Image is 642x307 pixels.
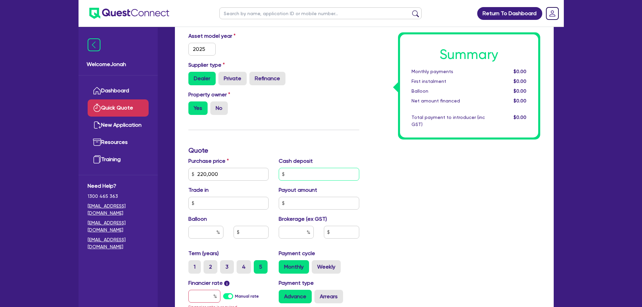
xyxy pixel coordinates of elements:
[88,151,149,168] a: Training
[88,182,149,190] span: Need Help?
[93,155,101,163] img: training
[254,260,268,274] label: 5
[188,61,225,69] label: Supplier type
[183,32,274,40] label: Asset model year
[406,88,490,95] div: Balloon
[279,290,312,303] label: Advance
[514,88,526,94] span: $0.00
[411,47,527,63] h1: Summary
[88,99,149,117] a: Quick Quote
[279,157,313,165] label: Cash deposit
[235,293,259,299] label: Manual rate
[188,249,219,257] label: Term (years)
[204,260,217,274] label: 2
[188,260,201,274] label: 1
[279,215,327,223] label: Brokerage (ex GST)
[88,134,149,151] a: Resources
[237,260,251,274] label: 4
[279,260,309,274] label: Monthly
[406,78,490,85] div: First instalment
[514,115,526,120] span: $0.00
[219,7,422,19] input: Search by name, application ID or mobile number...
[88,219,149,234] a: [EMAIL_ADDRESS][DOMAIN_NAME]
[88,236,149,250] a: [EMAIL_ADDRESS][DOMAIN_NAME]
[88,38,100,51] img: icon-menu-close
[188,146,359,154] h3: Quote
[188,215,207,223] label: Balloon
[220,260,234,274] label: 3
[87,60,150,68] span: Welcome Jonah
[93,104,101,112] img: quick-quote
[88,82,149,99] a: Dashboard
[514,79,526,84] span: $0.00
[279,186,317,194] label: Payout amount
[88,117,149,134] a: New Application
[312,260,341,274] label: Weekly
[93,138,101,146] img: resources
[544,5,561,22] a: Dropdown toggle
[88,193,149,200] span: 1300 465 363
[188,72,216,85] label: Dealer
[406,114,490,128] div: Total payment to introducer (inc GST)
[188,101,208,115] label: Yes
[218,72,247,85] label: Private
[88,203,149,217] a: [EMAIL_ADDRESS][DOMAIN_NAME]
[249,72,285,85] label: Refinance
[224,281,230,286] span: i
[188,186,209,194] label: Trade in
[279,279,314,287] label: Payment type
[514,69,526,74] span: $0.00
[514,98,526,103] span: $0.00
[406,68,490,75] div: Monthly payments
[93,121,101,129] img: new-application
[89,8,169,19] img: quest-connect-logo-blue
[188,91,230,99] label: Property owner
[477,7,542,20] a: Return To Dashboard
[188,157,229,165] label: Purchase price
[279,249,315,257] label: Payment cycle
[210,101,228,115] label: No
[406,97,490,104] div: Net amount financed
[314,290,343,303] label: Arrears
[188,279,230,287] label: Financier rate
